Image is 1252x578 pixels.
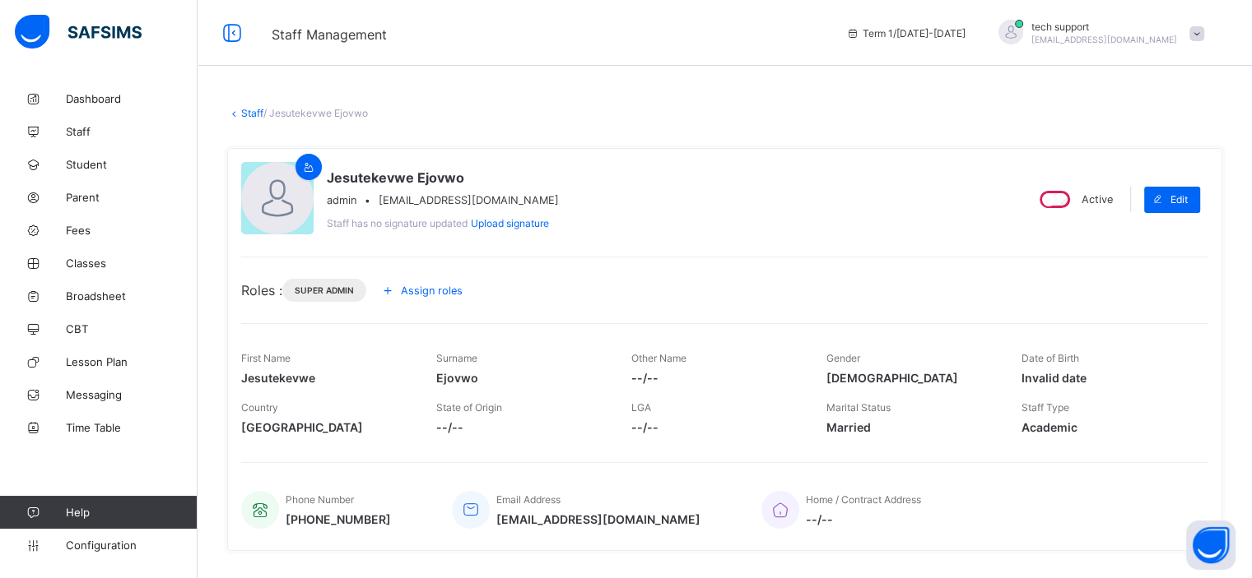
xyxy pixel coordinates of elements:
span: Messaging [66,388,198,401]
span: [DEMOGRAPHIC_DATA] [826,371,997,385]
span: Gender [826,352,860,364]
div: techsupport [982,20,1212,47]
span: Dashboard [66,92,198,105]
span: LGA [631,401,651,414]
span: State of Origin [436,401,502,414]
span: Roles : [241,282,282,298]
span: First Name [241,352,291,364]
img: safsims [15,15,142,49]
span: [PHONE_NUMBER] [286,512,391,526]
span: Jesutekevwe Ejovwo [327,169,559,186]
span: Jesutekevwe [241,371,412,385]
span: Time Table [66,421,198,434]
span: [EMAIL_ADDRESS][DOMAIN_NAME] [496,512,700,526]
span: Home / Contract Address [806,493,921,506]
span: Phone Number [286,493,354,506]
span: Date of Birth [1022,352,1079,364]
span: session/term information [846,27,966,39]
span: Help [66,506,197,519]
span: Married [826,420,997,434]
span: Academic [1022,420,1192,434]
span: [EMAIL_ADDRESS][DOMAIN_NAME] [1031,35,1177,44]
span: Edit [1171,193,1188,206]
span: Broadsheet [66,289,198,303]
span: CBT [66,322,198,335]
span: --/-- [436,420,607,434]
span: Lesson Plan [66,355,198,368]
span: [GEOGRAPHIC_DATA] [241,420,412,434]
span: admin [327,194,356,206]
span: Upload signature [471,217,549,229]
span: Staff Type [1022,401,1069,414]
span: --/-- [631,371,802,385]
span: Configuration [66,539,197,552]
span: Parent [66,191,198,204]
span: / Jesutekevwe Ejovwo [263,107,368,119]
span: Classes [66,257,198,270]
span: --/-- [806,512,921,526]
span: Country [241,401,278,414]
span: Surname [436,352,477,364]
span: Assign roles [401,284,463,297]
span: Active [1082,193,1113,206]
span: --/-- [631,420,802,434]
span: Invalid date [1022,371,1192,385]
span: tech support [1031,21,1177,33]
span: Staff [66,125,198,138]
span: Email Address [496,493,561,506]
span: Super Admin [295,285,354,295]
span: Marital Status [826,401,891,414]
div: • [327,194,559,206]
span: Ejovwo [436,371,607,385]
span: Student [66,158,198,171]
button: Open asap [1186,520,1236,570]
a: Staff [241,107,263,119]
span: [EMAIL_ADDRESS][DOMAIN_NAME] [379,194,559,206]
span: Staff has no signature updated [327,217,468,229]
span: Fees [66,224,198,237]
span: Staff Management [272,26,387,43]
span: Other Name [631,352,687,364]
